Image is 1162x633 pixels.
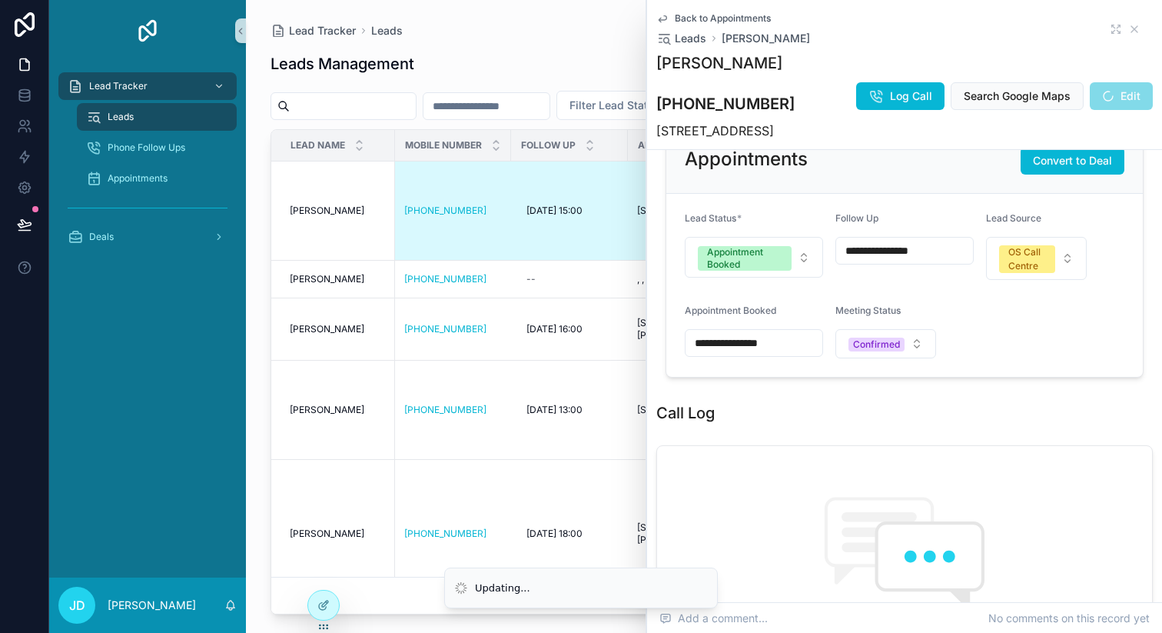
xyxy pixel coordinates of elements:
[108,172,168,185] span: Appointments
[290,323,386,335] a: [PERSON_NAME]
[656,122,795,140] h4: [STREET_ADDRESS]
[108,111,134,123] span: Leads
[1008,245,1046,273] div: OS Call Centre
[271,53,414,75] h1: Leads Management
[290,205,386,217] a: [PERSON_NAME]
[675,12,771,25] span: Back to Appointments
[856,82,945,110] button: Log Call
[69,596,85,615] span: JD
[404,273,502,285] a: [PHONE_NUMBER]
[637,404,725,416] span: [STREET_ADDRESS]
[835,329,936,358] button: Select Button
[637,521,751,546] a: [STREET_ADDRESS][PERSON_NAME]
[290,404,364,416] span: [PERSON_NAME]
[58,72,237,100] a: Lead Tracker
[526,205,583,217] span: [DATE] 15:00
[404,528,486,540] a: [PHONE_NUMBER]
[520,317,619,341] a: [DATE] 16:00
[986,237,1087,280] button: Select Button
[404,323,502,335] a: [PHONE_NUMBER]
[722,31,810,46] a: [PERSON_NAME]
[656,402,715,424] h1: Call Log
[290,273,364,285] span: [PERSON_NAME]
[656,92,795,115] h3: [PHONE_NUMBER]
[637,404,751,416] a: [STREET_ADDRESS]
[404,205,502,217] a: [PHONE_NUMBER]
[89,80,148,92] span: Lead Tracker
[707,246,782,271] div: Appointment Booked
[404,273,486,285] a: [PHONE_NUMBER]
[404,404,486,416] a: [PHONE_NUMBER]
[404,404,502,416] a: [PHONE_NUMBER]
[289,23,356,38] span: Lead Tracker
[685,212,736,224] span: Lead Status
[637,205,725,217] span: [STREET_ADDRESS]
[371,23,403,38] a: Leads
[685,237,823,278] button: Select Button
[637,273,751,285] a: , ,
[520,398,619,422] a: [DATE] 13:00
[521,139,576,152] span: Follow Up
[964,88,1071,104] span: Search Google Maps
[853,338,900,351] div: Confirmed
[290,139,345,152] span: Lead Name
[556,91,692,120] button: Select Button
[526,404,583,416] span: [DATE] 13:00
[290,528,386,540] a: [PERSON_NAME]
[58,223,237,251] a: Deals
[77,103,237,131] a: Leads
[290,205,364,217] span: [PERSON_NAME]
[520,521,619,546] a: [DATE] 18:00
[656,31,706,46] a: Leads
[526,273,536,285] div: --
[49,62,246,271] div: scrollable content
[637,205,751,217] a: [STREET_ADDRESS]
[638,139,682,152] span: Address
[685,305,776,316] span: Appointment Booked
[404,528,502,540] a: [PHONE_NUMBER]
[637,317,751,341] a: [STREET_ADDRESS][PERSON_NAME]
[108,142,185,154] span: Phone Follow Ups
[988,611,1150,626] span: No comments on this record yet
[404,205,486,217] a: [PHONE_NUMBER]
[1033,153,1112,168] span: Convert to Deal
[526,528,583,540] span: [DATE] 18:00
[1021,147,1124,175] button: Convert to Deal
[520,198,619,223] a: [DATE] 15:00
[77,134,237,162] a: Phone Follow Ups
[656,52,795,74] h1: [PERSON_NAME]
[475,581,530,596] div: Updating...
[520,267,619,292] a: --
[108,598,196,613] p: [PERSON_NAME]
[290,323,364,335] span: [PERSON_NAME]
[135,18,160,43] img: App logo
[675,31,706,46] span: Leads
[271,23,356,38] a: Lead Tracker
[290,273,386,285] a: [PERSON_NAME]
[89,231,114,243] span: Deals
[890,88,932,104] span: Log Call
[835,212,878,224] span: Follow Up
[569,98,660,113] span: Filter Lead Status
[986,212,1041,224] span: Lead Source
[77,165,237,192] a: Appointments
[526,323,583,335] span: [DATE] 16:00
[290,528,364,540] span: [PERSON_NAME]
[405,139,482,152] span: Mobile Number
[404,323,486,335] a: [PHONE_NUMBER]
[685,147,808,172] h2: Appointments
[637,273,644,285] span: , ,
[659,611,768,626] span: Add a comment...
[835,305,901,316] span: Meeting Status
[290,404,386,416] a: [PERSON_NAME]
[951,82,1084,110] button: Search Google Maps
[656,12,771,25] a: Back to Appointments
